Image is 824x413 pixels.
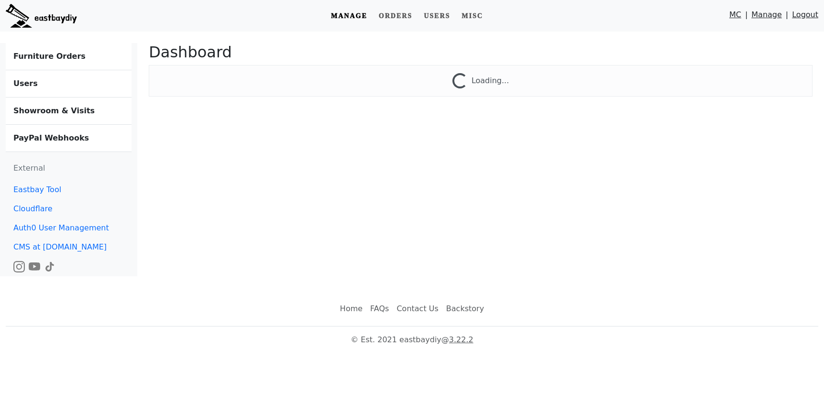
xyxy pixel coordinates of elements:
[13,79,38,88] b: Users
[13,133,89,142] b: PayPal Webhooks
[13,106,95,115] b: Showroom & Visits
[449,335,473,344] a: 3.22.2
[6,334,818,346] p: © Est. 2021 eastbaydiy @
[6,180,132,199] a: Eastbay Tool
[6,238,132,257] a: CMS at [DOMAIN_NAME]
[420,7,454,25] a: Users
[6,70,132,98] a: Users
[44,261,55,271] a: Watch the build video or pictures on TikTok
[336,299,366,318] a: Home
[6,98,132,125] a: Showroom & Visits
[393,299,442,318] a: Contact Us
[745,9,747,25] span: |
[442,299,488,318] a: Backstory
[6,43,132,70] a: Furniture Orders
[472,75,509,88] div: Loading...
[149,43,813,61] h2: Dashboard
[751,9,782,25] a: Manage
[6,199,132,218] a: Cloudflare
[13,52,86,61] b: Furniture Orders
[792,9,818,25] a: Logout
[366,299,393,318] a: FAQs
[6,218,132,238] a: Auth0 User Management
[13,261,25,271] a: Watch the build video or pictures on Instagram
[375,7,416,25] a: Orders
[13,163,45,173] span: External
[786,9,788,25] span: |
[6,4,77,28] img: eastbaydiy
[327,7,371,25] a: Manage
[729,9,741,25] a: MC
[29,261,40,271] a: Watch the build video or pictures on YouTube
[6,125,132,152] a: PayPal Webhooks
[458,7,487,25] a: Misc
